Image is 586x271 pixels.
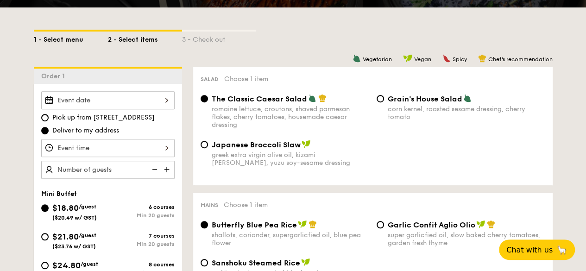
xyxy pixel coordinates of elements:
[478,54,486,63] img: icon-chef-hat.a58ddaea.svg
[453,56,467,63] span: Spicy
[147,161,161,178] img: icon-reduce.1d2dbef1.svg
[212,231,369,247] div: shallots, coriander, supergarlicfied oil, blue pea flower
[108,212,175,219] div: Min 20 guests
[488,56,553,63] span: Chef's recommendation
[34,32,108,44] div: 1 - Select menu
[79,203,96,210] span: /guest
[212,221,297,229] span: Butterfly Blue Pea Rice
[201,141,208,148] input: Japanese Broccoli Slawgreek extra virgin olive oil, kizami [PERSON_NAME], yuzu soy-sesame dressing
[52,203,79,213] span: $18.80
[41,139,175,157] input: Event time
[476,220,485,228] img: icon-vegan.f8ff3823.svg
[182,32,256,44] div: 3 - Check out
[41,190,77,198] span: Mini Buffet
[318,94,327,102] img: icon-chef-hat.a58ddaea.svg
[52,126,119,135] span: Deliver to my address
[41,204,49,212] input: $18.80/guest($20.49 w/ GST)6 coursesMin 20 guests
[388,231,545,247] div: super garlicfied oil, slow baked cherry tomatoes, garden fresh thyme
[41,233,49,240] input: $21.80/guest($23.76 w/ GST)7 coursesMin 20 guests
[201,221,208,228] input: Butterfly Blue Pea Riceshallots, coriander, supergarlicfied oil, blue pea flower
[201,95,208,102] input: The Classic Caesar Saladromaine lettuce, croutons, shaved parmesan flakes, cherry tomatoes, house...
[201,202,218,208] span: Mains
[201,259,208,266] input: Sanshoku Steamed Ricemultigrain rice, roasted black soybean
[41,127,49,134] input: Deliver to my address
[41,161,175,179] input: Number of guests
[212,140,301,149] span: Japanese Broccoli Slaw
[442,54,451,63] img: icon-spicy.37a8142b.svg
[108,241,175,247] div: Min 20 guests
[52,214,97,221] span: ($20.49 w/ GST)
[212,151,369,167] div: greek extra virgin olive oil, kizami [PERSON_NAME], yuzu soy-sesame dressing
[52,243,96,250] span: ($23.76 w/ GST)
[212,95,307,103] span: The Classic Caesar Salad
[388,95,462,103] span: Grain's House Salad
[506,246,553,254] span: Chat with us
[224,201,268,209] span: Choose 1 item
[309,220,317,228] img: icon-chef-hat.a58ddaea.svg
[353,54,361,63] img: icon-vegetarian.fe4039eb.svg
[52,232,79,242] span: $21.80
[487,220,495,228] img: icon-chef-hat.a58ddaea.svg
[212,258,300,267] span: Sanshoku Steamed Rice
[499,239,575,260] button: Chat with us🦙
[41,262,49,269] input: $24.80/guest($27.03 w/ GST)8 coursesMin 15 guests
[388,105,545,121] div: corn kernel, roasted sesame dressing, cherry tomato
[52,260,81,271] span: $24.80
[108,233,175,239] div: 7 courses
[403,54,412,63] img: icon-vegan.f8ff3823.svg
[302,140,311,148] img: icon-vegan.f8ff3823.svg
[308,94,316,102] img: icon-vegetarian.fe4039eb.svg
[301,258,310,266] img: icon-vegan.f8ff3823.svg
[41,72,69,80] span: Order 1
[363,56,392,63] span: Vegetarian
[298,220,307,228] img: icon-vegan.f8ff3823.svg
[463,94,472,102] img: icon-vegetarian.fe4039eb.svg
[161,161,175,178] img: icon-add.58712e84.svg
[41,91,175,109] input: Event date
[108,261,175,268] div: 8 courses
[79,232,96,239] span: /guest
[41,114,49,121] input: Pick up from [STREET_ADDRESS]
[414,56,431,63] span: Vegan
[201,76,219,82] span: Salad
[81,261,98,267] span: /guest
[377,221,384,228] input: Garlic Confit Aglio Oliosuper garlicfied oil, slow baked cherry tomatoes, garden fresh thyme
[108,204,175,210] div: 6 courses
[377,95,384,102] input: Grain's House Saladcorn kernel, roasted sesame dressing, cherry tomato
[52,113,155,122] span: Pick up from [STREET_ADDRESS]
[108,32,182,44] div: 2 - Select items
[224,75,268,83] span: Choose 1 item
[556,245,567,255] span: 🦙
[212,105,369,129] div: romaine lettuce, croutons, shaved parmesan flakes, cherry tomatoes, housemade caesar dressing
[388,221,475,229] span: Garlic Confit Aglio Olio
